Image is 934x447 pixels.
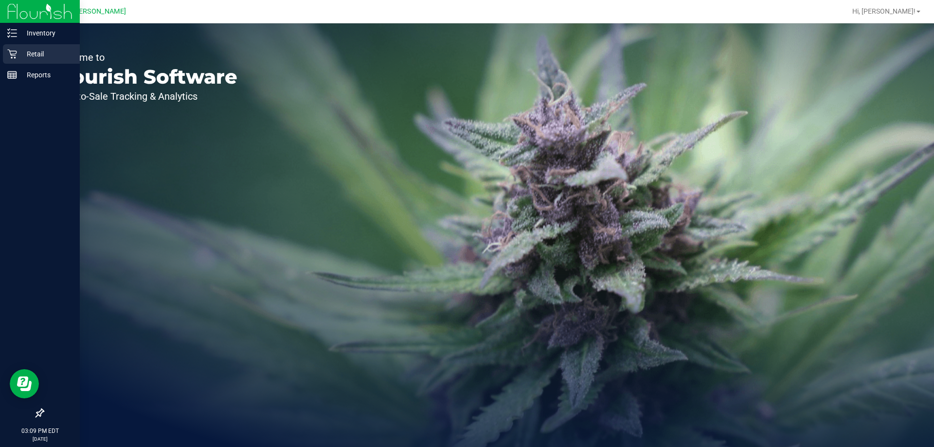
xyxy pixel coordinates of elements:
[53,67,237,87] p: Flourish Software
[17,48,75,60] p: Retail
[53,53,237,62] p: Welcome to
[4,435,75,443] p: [DATE]
[7,49,17,59] inline-svg: Retail
[10,369,39,398] iframe: Resource center
[7,28,17,38] inline-svg: Inventory
[17,69,75,81] p: Reports
[4,427,75,435] p: 03:09 PM EDT
[852,7,916,15] span: Hi, [PERSON_NAME]!
[17,27,75,39] p: Inventory
[72,7,126,16] span: [PERSON_NAME]
[53,91,237,101] p: Seed-to-Sale Tracking & Analytics
[7,70,17,80] inline-svg: Reports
